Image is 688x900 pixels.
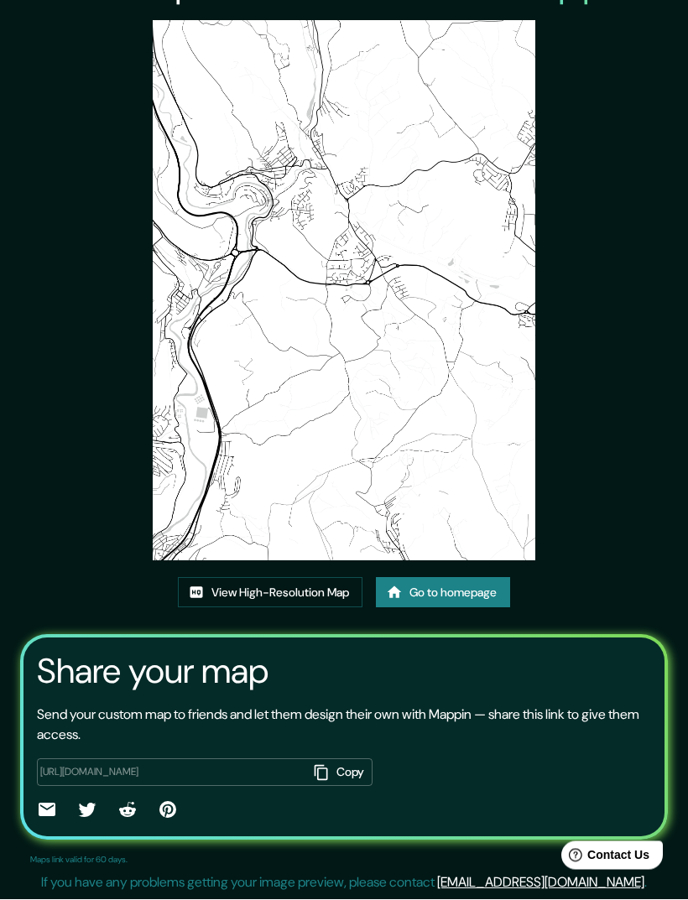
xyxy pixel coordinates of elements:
p: Maps link valid for 60 days. [30,854,128,866]
a: Go to homepage [376,578,510,609]
iframe: Help widget launcher [539,835,670,882]
h3: Share your map [37,652,268,692]
a: View High-Resolution Map [178,578,362,609]
a: [EMAIL_ADDRESS][DOMAIN_NAME] [437,874,644,892]
p: If you have any problems getting your image preview, please contact . [41,873,647,893]
button: Copy [307,759,373,787]
img: created-map [153,21,534,561]
p: Send your custom map to friends and let them design their own with Mappin — share this link to gi... [37,705,651,746]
